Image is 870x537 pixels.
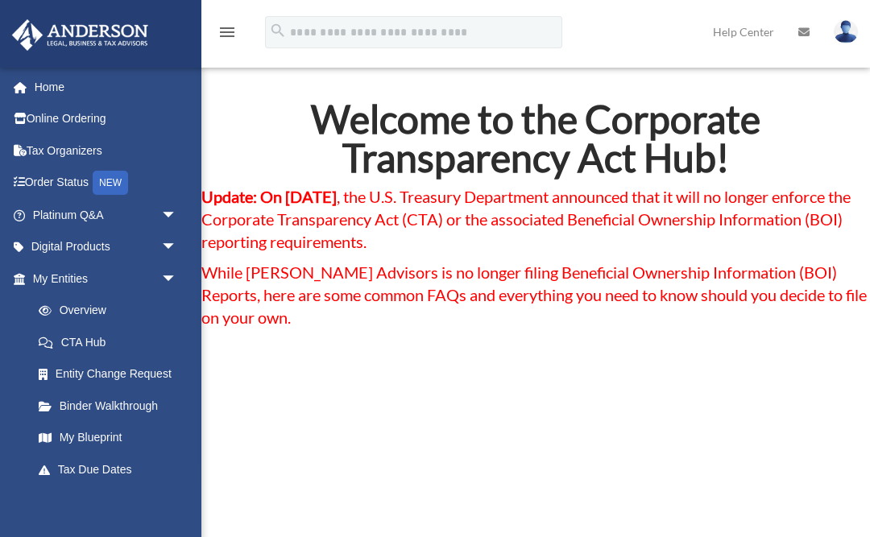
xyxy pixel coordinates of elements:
h2: Welcome to the Corporate Transparency Act Hub! [201,100,870,185]
a: CTA Hub [23,326,193,358]
span: arrow_drop_down [161,231,193,264]
a: My Blueprint [23,422,201,454]
strong: Update: On [DATE] [201,187,337,206]
a: Home [11,71,201,103]
img: Anderson Advisors Platinum Portal [7,19,153,51]
a: Entity Change Request [23,358,201,390]
a: Online Ordering [11,103,201,135]
a: Digital Productsarrow_drop_down [11,231,201,263]
a: My Entitiesarrow_drop_down [11,262,201,295]
a: Overview [23,295,201,327]
a: menu [217,28,237,42]
a: Binder Walkthrough [23,390,201,422]
a: Tax Organizers [11,134,201,167]
a: Tax Due Dates [23,453,201,485]
i: search [269,22,287,39]
span: arrow_drop_down [161,262,193,295]
a: Platinum Q&Aarrow_drop_down [11,199,201,231]
div: NEW [93,171,128,195]
span: While [PERSON_NAME] Advisors is no longer filing Beneficial Ownership Information (BOI) Reports, ... [201,262,867,327]
span: , the U.S. Treasury Department announced that it will no longer enforce the Corporate Transparenc... [201,187,851,251]
i: menu [217,23,237,42]
span: arrow_drop_down [161,199,193,232]
a: Order StatusNEW [11,167,201,200]
img: User Pic [834,20,858,43]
